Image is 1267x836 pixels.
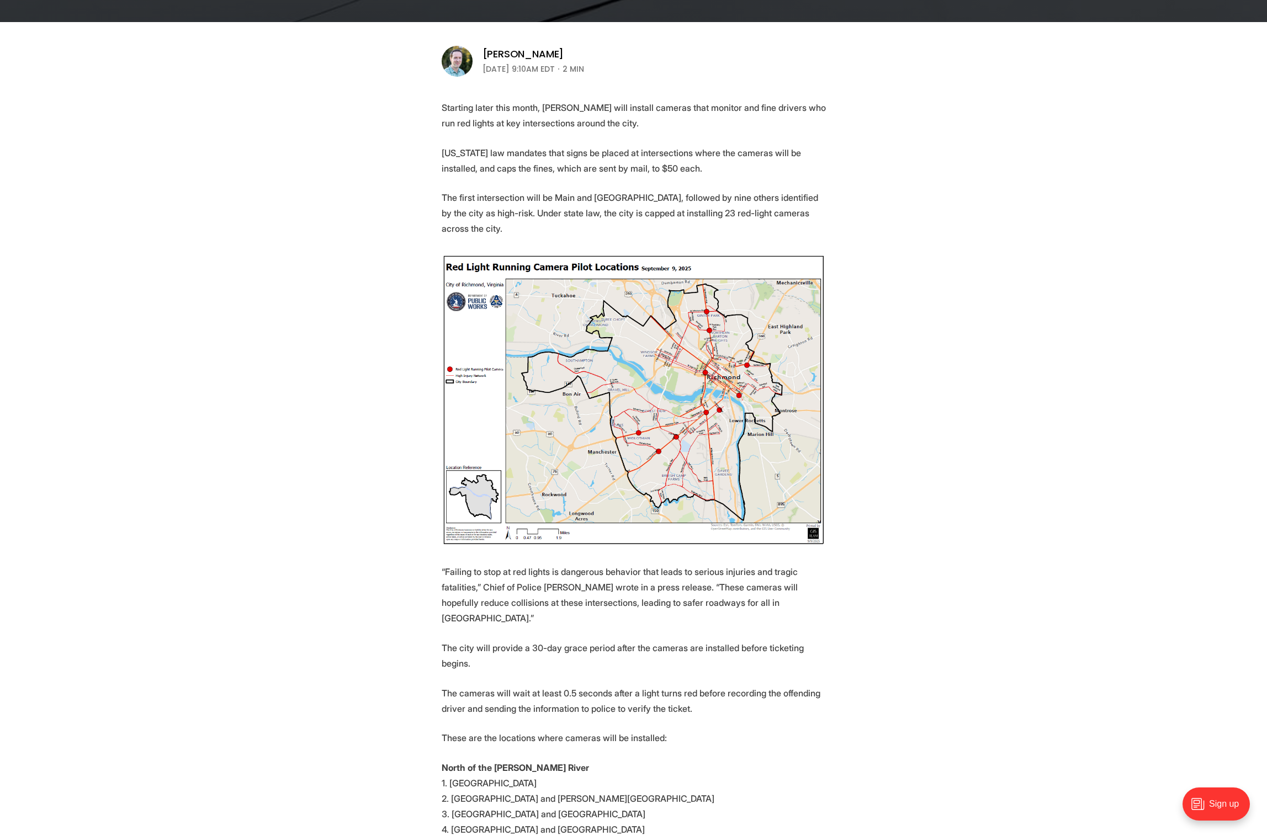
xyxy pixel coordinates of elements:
[442,640,826,671] p: The city will provide a 30-day grace period after the cameras are installed before ticketing begins.
[442,100,826,131] p: Starting later this month, [PERSON_NAME] will install cameras that monitor and fine drivers who r...
[442,564,826,626] p: “Failing to stop at red lights is dangerous behavior that leads to serious injuries and tragic fa...
[442,730,826,746] p: These are the locations where cameras will be installed:
[483,62,555,76] time: [DATE] 9:10AM EDT
[1173,782,1267,836] iframe: portal-trigger
[483,47,564,61] a: [PERSON_NAME]
[442,145,826,176] p: [US_STATE] law mandates that signs be placed at intersections where the cameras will be installed...
[563,62,584,76] span: 2 min
[442,762,589,773] strong: North of the [PERSON_NAME] River
[442,190,826,236] p: The first intersection will be Main and [GEOGRAPHIC_DATA], followed by nine others identified by ...
[442,46,473,77] img: Michael Phillips
[442,685,826,716] p: The cameras will wait at least 0.5 seconds after a light turns red before recording the offending...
